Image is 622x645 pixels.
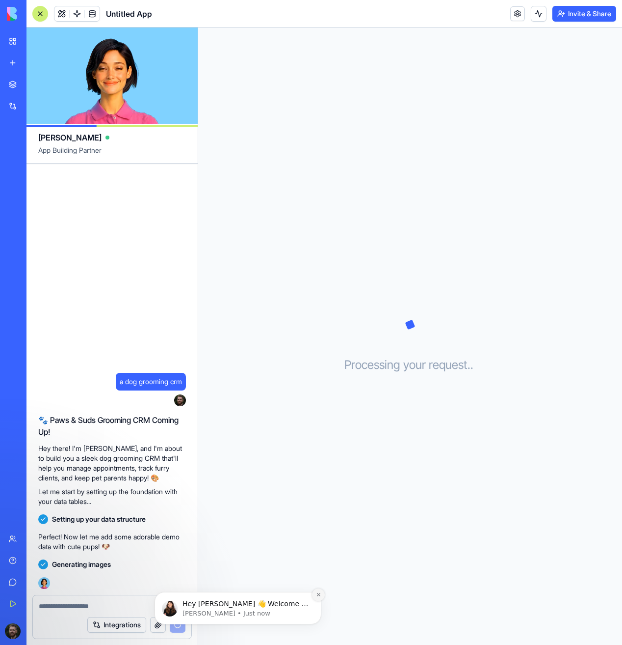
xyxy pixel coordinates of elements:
p: Let me start by setting up the foundation with your data tables... [38,487,186,506]
button: Invite & Share [552,6,616,22]
span: a dog grooming crm [120,377,182,387]
span: . [467,357,470,373]
h2: 🐾 Paws & Suds Grooming CRM Coming Up! [38,414,186,438]
button: Integrations [87,617,146,633]
img: ACg8ocLQEBnN-yIOYyvelH5JiDLei_s2Ds0HU-tnxs4bskvQW5fkAVQ=s96-c [174,394,186,406]
button: Dismiss notification [172,58,185,71]
span: Setting up your data structure [52,514,146,524]
span: [PERSON_NAME] [38,132,102,143]
span: . [470,357,473,373]
span: Hey [PERSON_NAME] 👋 Welcome to Blocks 🙌 I'm here if you have any questions! [43,70,169,97]
span: Generating images [52,560,111,569]
iframe: Intercom notifications message [140,530,336,640]
p: Message from Shelly, sent Just now [43,79,169,88]
h3: Processing your request [344,357,476,373]
img: Profile image for Shelly [22,71,38,86]
span: App Building Partner [38,145,186,163]
p: Perfect! Now let me add some adorable demo data with cute pups! 🐶 [38,532,186,552]
span: Untitled App [106,8,152,20]
img: logo [7,7,68,21]
div: message notification from Shelly, Just now. Hey Scott 👋 Welcome to Blocks 🙌 I'm here if you have ... [15,62,181,94]
img: ACg8ocLQEBnN-yIOYyvelH5JiDLei_s2Ds0HU-tnxs4bskvQW5fkAVQ=s96-c [5,623,21,639]
p: Hey there! I'm [PERSON_NAME], and I'm about to build you a sleek dog grooming CRM that'll help yo... [38,444,186,483]
img: Ella_00000_wcx2te.png [38,577,50,589]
